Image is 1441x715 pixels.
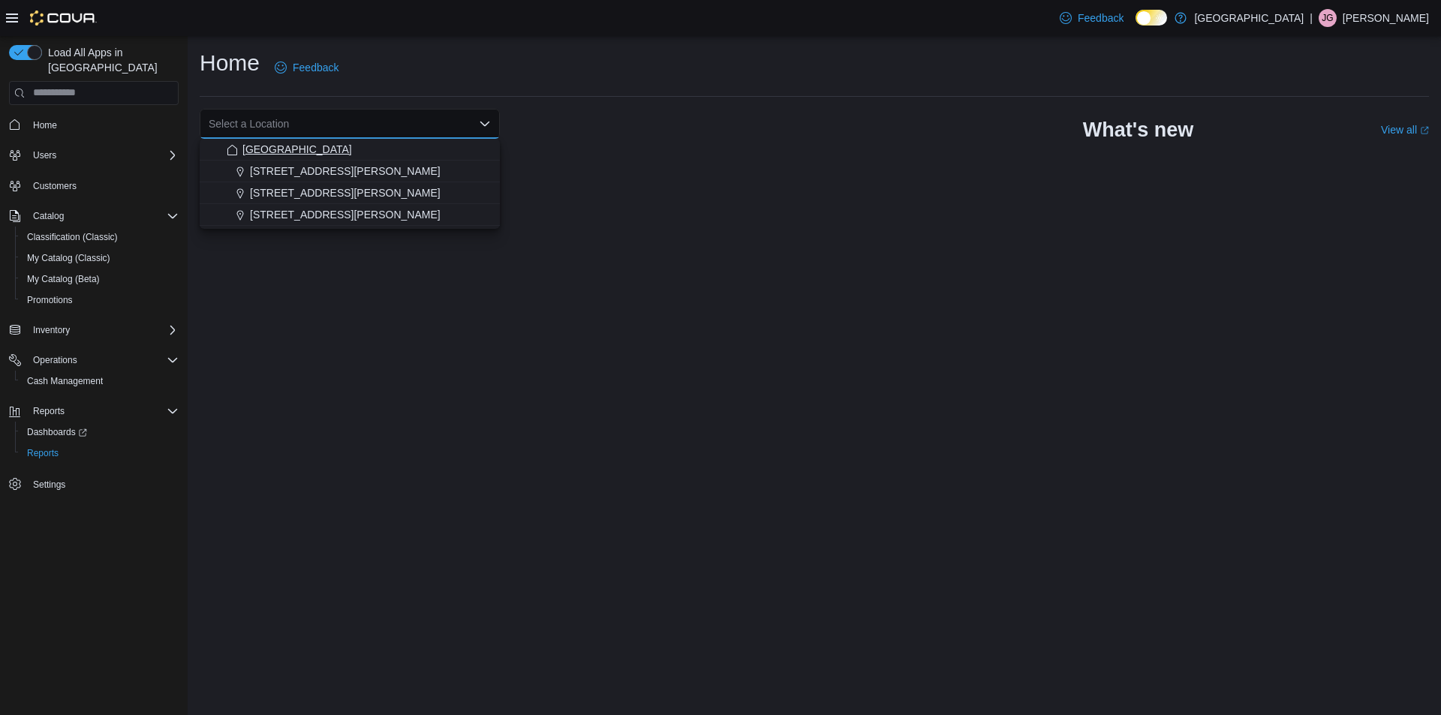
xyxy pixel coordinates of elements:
span: Feedback [1078,11,1124,26]
h1: Home [200,48,260,78]
button: Cash Management [15,371,185,392]
button: Operations [3,350,185,371]
a: Dashboards [15,422,185,443]
span: My Catalog (Beta) [27,273,100,285]
span: Classification (Classic) [21,228,179,246]
button: Catalog [3,206,185,227]
button: Classification (Classic) [15,227,185,248]
a: Feedback [1054,3,1130,33]
span: Users [33,149,56,161]
button: [GEOGRAPHIC_DATA] [200,139,500,161]
button: Users [27,146,62,164]
button: Promotions [15,290,185,311]
span: Load All Apps in [GEOGRAPHIC_DATA] [42,45,179,75]
span: Users [27,146,179,164]
span: Reports [33,405,65,417]
a: Feedback [269,53,344,83]
span: My Catalog (Beta) [21,270,179,288]
button: Inventory [3,320,185,341]
div: Jesus Gonzalez [1319,9,1337,27]
button: My Catalog (Classic) [15,248,185,269]
p: | [1310,9,1313,27]
a: Cash Management [21,372,109,390]
span: Customers [27,176,179,195]
span: Feedback [293,60,338,75]
span: Reports [27,447,59,459]
a: My Catalog (Classic) [21,249,116,267]
button: Reports [27,402,71,420]
a: Settings [27,476,71,494]
a: Customers [27,177,83,195]
span: Home [33,119,57,131]
span: Settings [27,474,179,493]
span: Customers [33,180,77,192]
img: Cova [30,11,97,26]
button: Reports [15,443,185,464]
span: Operations [33,354,77,366]
nav: Complex example [9,108,179,534]
span: Inventory [33,324,70,336]
span: Dashboards [21,423,179,441]
span: Inventory [27,321,179,339]
p: [PERSON_NAME] [1343,9,1429,27]
span: Promotions [21,291,179,309]
span: Catalog [27,207,179,225]
span: [STREET_ADDRESS][PERSON_NAME] [250,207,441,222]
a: Dashboards [21,423,93,441]
a: Classification (Classic) [21,228,124,246]
button: Catalog [27,207,70,225]
span: JG [1322,9,1333,27]
a: Promotions [21,291,79,309]
p: [GEOGRAPHIC_DATA] [1194,9,1304,27]
a: View allExternal link [1381,124,1429,136]
div: Choose from the following options [200,139,500,226]
span: [GEOGRAPHIC_DATA] [242,142,352,157]
span: Cash Management [27,375,103,387]
button: Operations [27,351,83,369]
span: Operations [27,351,179,369]
svg: External link [1420,126,1429,135]
span: Catalog [33,210,64,222]
button: Customers [3,175,185,197]
input: Dark Mode [1136,10,1167,26]
button: Users [3,145,185,166]
span: [STREET_ADDRESS][PERSON_NAME] [250,185,441,200]
button: Close list of options [479,118,491,130]
span: Dashboards [27,426,87,438]
button: [STREET_ADDRESS][PERSON_NAME] [200,204,500,226]
span: Home [27,116,179,134]
a: Reports [21,444,65,462]
button: [STREET_ADDRESS][PERSON_NAME] [200,161,500,182]
span: Settings [33,479,65,491]
button: Settings [3,473,185,494]
span: [STREET_ADDRESS][PERSON_NAME] [250,164,441,179]
button: My Catalog (Beta) [15,269,185,290]
button: Home [3,114,185,136]
span: Promotions [27,294,73,306]
span: Reports [27,402,179,420]
button: Reports [3,401,185,422]
span: Reports [21,444,179,462]
span: Classification (Classic) [27,231,118,243]
span: My Catalog (Classic) [27,252,110,264]
button: [STREET_ADDRESS][PERSON_NAME] [200,182,500,204]
button: Inventory [27,321,76,339]
span: Cash Management [21,372,179,390]
a: Home [27,116,63,134]
span: My Catalog (Classic) [21,249,179,267]
h2: What's new [1083,118,1193,142]
a: My Catalog (Beta) [21,270,106,288]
